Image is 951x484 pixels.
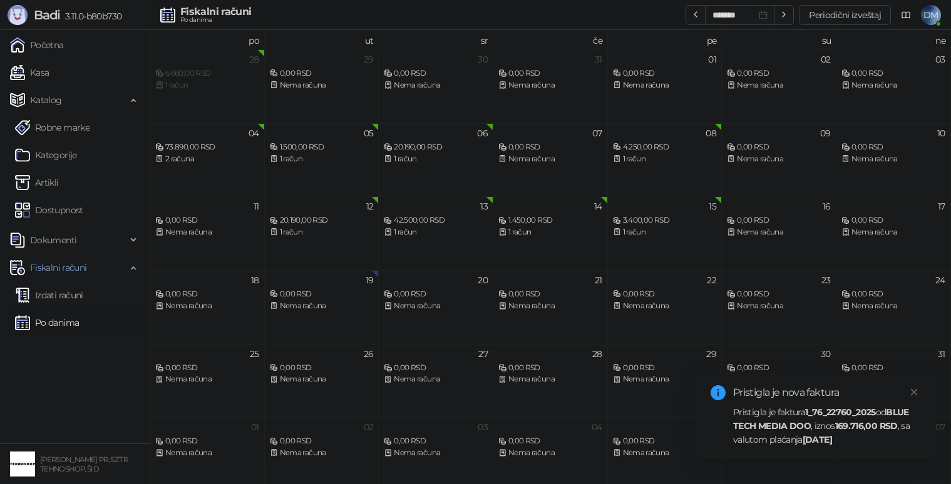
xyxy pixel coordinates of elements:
[498,226,602,238] div: 1 račun
[155,214,259,226] div: 0,00 RSD
[823,202,831,211] div: 16
[727,288,831,300] div: 0,00 RSD
[498,288,602,300] div: 0,00 RSD
[270,300,374,312] div: Nema računa
[836,123,951,197] td: 2025-08-10
[30,255,86,280] span: Fiskalni računi
[250,350,259,358] div: 25
[384,373,488,385] div: Nema računa
[493,196,608,270] td: 2025-08-14
[493,123,608,197] td: 2025-08-07
[707,276,716,285] div: 22
[270,153,374,165] div: 1 račun
[841,226,945,238] div: Nema računa
[249,129,259,138] div: 04
[155,68,259,79] div: 6.660,00 RSD
[706,129,716,138] div: 08
[15,143,77,168] a: Kategorije
[608,123,722,197] td: 2025-08-08
[478,423,488,431] div: 03
[935,55,945,64] div: 03
[379,270,493,344] td: 2025-08-20
[150,49,265,123] td: 2025-07-28
[493,30,608,49] th: če
[722,49,836,123] td: 2025-08-02
[727,68,831,79] div: 0,00 RSD
[608,270,722,344] td: 2025-08-22
[708,55,716,64] div: 01
[821,276,831,285] div: 23
[366,202,374,211] div: 12
[835,420,898,431] strong: 169.716,00 RSD
[821,350,831,358] div: 30
[896,5,916,25] a: Dokumentacija
[379,30,493,49] th: sr
[836,196,951,270] td: 2025-08-17
[836,344,951,418] td: 2025-08-31
[841,214,945,226] div: 0,00 RSD
[592,129,602,138] div: 07
[150,123,265,197] td: 2025-08-04
[150,30,265,49] th: po
[841,79,945,91] div: Nema računa
[150,196,265,270] td: 2025-08-11
[155,300,259,312] div: Nema računa
[30,228,76,253] span: Dokumenti
[709,202,716,211] div: 15
[613,226,717,238] div: 1 račun
[270,226,374,238] div: 1 račun
[727,300,831,312] div: Nema računa
[841,153,945,165] div: Nema računa
[727,141,831,153] div: 0,00 RSD
[364,55,374,64] div: 29
[270,214,374,226] div: 20.190,00 RSD
[270,362,374,374] div: 0,00 RSD
[155,79,259,91] div: 1 račun
[384,362,488,374] div: 0,00 RSD
[722,344,836,418] td: 2025-08-30
[265,123,379,197] td: 2025-08-05
[270,447,374,459] div: Nema računa
[478,350,488,358] div: 27
[15,310,79,335] a: Po danima
[265,30,379,49] th: ut
[364,423,374,431] div: 02
[155,435,259,447] div: 0,00 RSD
[820,129,831,138] div: 09
[727,153,831,165] div: Nema računa
[480,202,488,211] div: 13
[733,385,921,400] div: Pristigla je nova faktura
[155,226,259,238] div: Nema računa
[384,435,488,447] div: 0,00 RSD
[379,49,493,123] td: 2025-07-30
[15,283,83,308] a: Izdati računi
[379,196,493,270] td: 2025-08-13
[10,451,35,476] img: 64x64-companyLogo-68805acf-9e22-4a20-bcb3-9756868d3d19.jpeg
[270,288,374,300] div: 0,00 RSD
[34,8,60,23] span: Badi
[265,270,379,344] td: 2025-08-19
[251,276,259,285] div: 18
[478,276,488,285] div: 20
[613,362,717,374] div: 0,00 RSD
[270,141,374,153] div: 1.500,00 RSD
[841,288,945,300] div: 0,00 RSD
[155,288,259,300] div: 0,00 RSD
[722,196,836,270] td: 2025-08-16
[613,153,717,165] div: 1 račun
[498,435,602,447] div: 0,00 RSD
[498,300,602,312] div: Nema računa
[594,202,602,211] div: 14
[592,423,602,431] div: 04
[841,300,945,312] div: Nema računa
[379,123,493,197] td: 2025-08-06
[379,344,493,418] td: 2025-08-27
[270,68,374,79] div: 0,00 RSD
[711,385,726,400] span: info-circle
[608,344,722,418] td: 2025-08-29
[155,153,259,165] div: 2 računa
[938,350,945,358] div: 31
[364,129,374,138] div: 05
[935,423,945,431] div: 07
[270,79,374,91] div: Nema računa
